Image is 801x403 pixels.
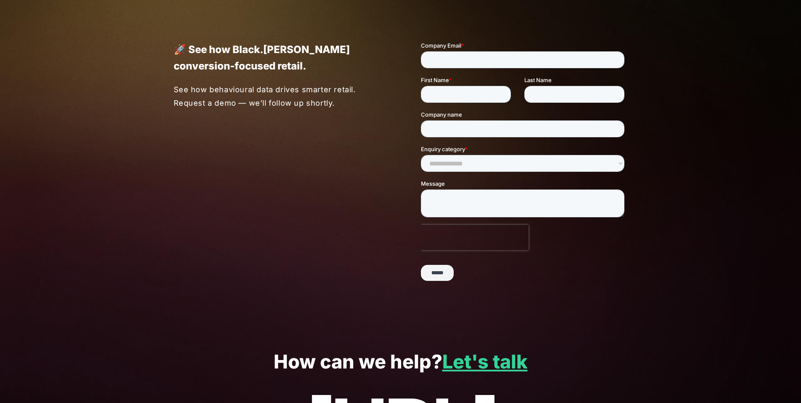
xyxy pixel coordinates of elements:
p: 🚀 See how Black.[PERSON_NAME] conversion-focused retail. [174,41,381,74]
p: See how behavioural data drives smarter retail. Request a demo — we’ll follow up shortly. [174,83,381,109]
iframe: Form 1 [421,41,628,296]
p: How can we help? [25,351,776,373]
a: Let's talk [442,350,528,373]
